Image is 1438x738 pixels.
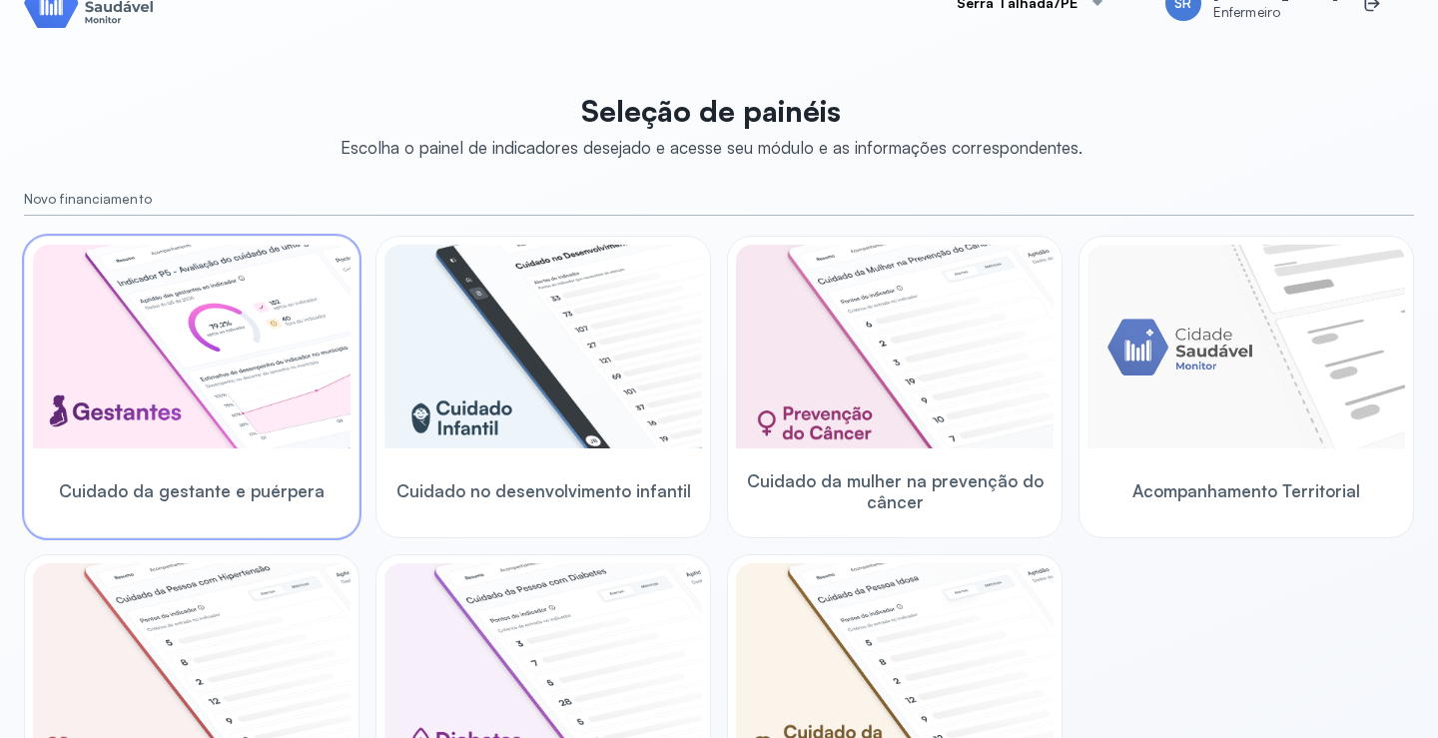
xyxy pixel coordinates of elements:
div: Escolha o painel de indicadores desejado e acesse seu módulo e as informações correspondentes. [341,137,1082,158]
img: child-development.png [384,245,702,448]
img: woman-cancer-prevention-care.png [736,245,1054,448]
span: Cuidado no desenvolvimento infantil [396,480,691,501]
img: pregnants.png [33,245,351,448]
p: Seleção de painéis [341,93,1082,129]
span: Cuidado da gestante e puérpera [59,480,325,501]
img: placeholder-module-ilustration.png [1087,245,1405,448]
span: Acompanhamento Territorial [1132,480,1360,501]
small: Novo financiamento [24,191,1414,208]
span: Cuidado da mulher na prevenção do câncer [736,470,1054,513]
span: Enfermeiro [1213,4,1338,21]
